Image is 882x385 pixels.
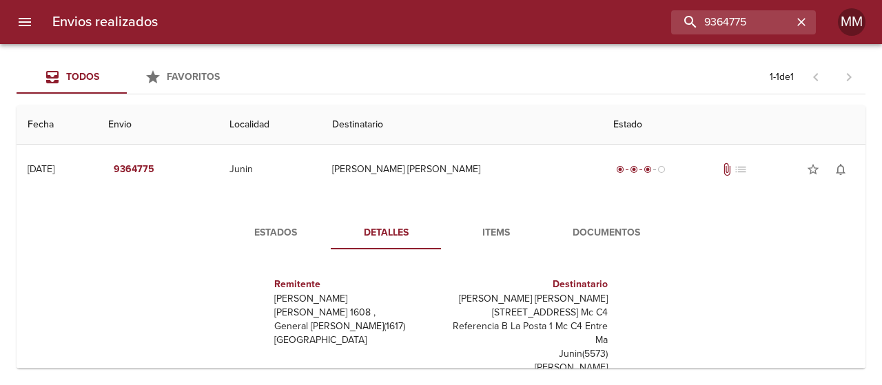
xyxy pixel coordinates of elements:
[274,333,435,347] p: [GEOGRAPHIC_DATA]
[644,165,652,174] span: radio_button_checked
[630,165,638,174] span: radio_button_checked
[838,8,865,36] div: Abrir información de usuario
[806,163,820,176] span: star_border
[8,6,41,39] button: menu
[274,320,435,333] p: General [PERSON_NAME] ( 1617 )
[97,105,218,145] th: Envio
[832,61,865,94] span: Pagina siguiente
[66,71,99,83] span: Todos
[17,61,237,94] div: Tabs Envios
[734,163,748,176] span: No tiene pedido asociado
[827,156,854,183] button: Activar notificaciones
[838,8,865,36] div: MM
[560,225,653,242] span: Documentos
[799,156,827,183] button: Agregar a favoritos
[218,105,320,145] th: Localidad
[52,11,158,33] h6: Envios realizados
[720,163,734,176] span: Tiene documentos adjuntos
[613,163,668,176] div: En viaje
[447,306,608,347] p: [STREET_ADDRESS] Mc C4 Referencia B La Posta 1 Mc C4 Entre Ma
[447,277,608,292] h6: Destinatario
[770,70,794,84] p: 1 - 1 de 1
[616,165,624,174] span: radio_button_checked
[114,161,154,178] em: 9364775
[17,105,97,145] th: Fecha
[220,216,661,249] div: Tabs detalle de guia
[657,165,666,174] span: radio_button_unchecked
[447,292,608,306] p: [PERSON_NAME] [PERSON_NAME]
[339,225,433,242] span: Detalles
[321,105,602,145] th: Destinatario
[274,292,435,306] p: [PERSON_NAME]
[834,163,848,176] span: notifications_none
[167,71,220,83] span: Favoritos
[274,306,435,320] p: [PERSON_NAME] 1608 ,
[321,145,602,194] td: [PERSON_NAME] [PERSON_NAME]
[108,157,160,183] button: 9364775
[671,10,792,34] input: buscar
[447,361,608,375] p: [PERSON_NAME]
[447,347,608,361] p: Junin ( 5573 )
[28,163,54,175] div: [DATE]
[449,225,543,242] span: Items
[602,105,865,145] th: Estado
[274,277,435,292] h6: Remitente
[218,145,320,194] td: Junin
[229,225,322,242] span: Estados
